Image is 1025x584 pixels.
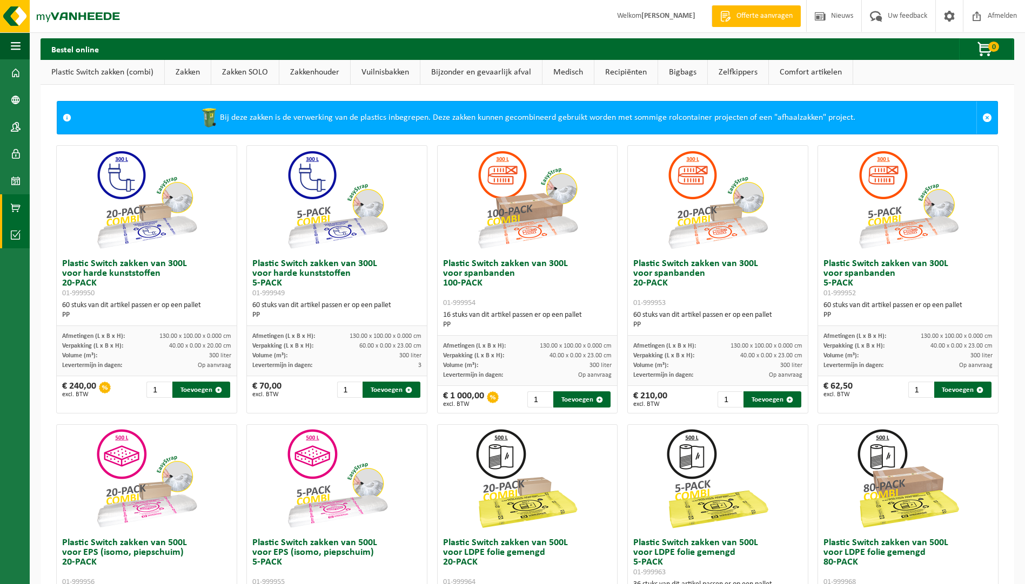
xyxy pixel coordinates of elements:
strong: [PERSON_NAME] [641,12,695,20]
img: 01-999949 [283,146,391,254]
span: 130.00 x 100.00 x 0.000 cm [540,343,612,349]
span: Afmetingen (L x B x H): [633,343,696,349]
img: 01-999955 [283,425,391,533]
span: Verpakking (L x B x H): [823,343,885,349]
span: excl. BTW [823,391,853,398]
div: Bij deze zakken is de verwerking van de plastics inbegrepen. Deze zakken kunnen gecombineerd gebr... [77,101,976,134]
span: 01-999949 [252,289,285,297]
button: Toevoegen [934,382,991,398]
span: 130.00 x 100.00 x 0.000 cm [350,333,421,339]
span: Afmetingen (L x B x H): [252,333,315,339]
span: 01-999950 [62,289,95,297]
div: PP [633,320,802,330]
span: 300 liter [780,362,802,369]
span: 130.00 x 100.00 x 0.000 cm [921,333,993,339]
span: Op aanvraag [769,372,802,378]
span: excl. BTW [633,401,667,408]
button: Toevoegen [363,382,420,398]
span: Afmetingen (L x B x H): [823,333,886,339]
span: Volume (m³): [443,362,478,369]
span: 40.00 x 0.00 x 23.00 cm [740,352,802,359]
div: 60 stuks van dit artikel passen er op een pallet [823,301,993,320]
button: Toevoegen [553,391,611,408]
span: Volume (m³): [252,352,287,359]
span: 130.00 x 100.00 x 0.000 cm [159,333,231,339]
span: Verpakking (L x B x H): [633,352,694,359]
img: 01-999963 [664,425,772,533]
img: 01-999952 [854,146,962,254]
h3: Plastic Switch zakken van 300L voor harde kunststoffen 5-PACK [252,259,421,298]
span: excl. BTW [443,401,484,408]
div: PP [443,320,612,330]
img: 01-999953 [664,146,772,254]
span: Op aanvraag [959,362,993,369]
span: Levertermijn in dagen: [823,362,883,369]
a: Zakkenhouder [279,60,350,85]
div: 60 stuks van dit artikel passen er op een pallet [252,301,421,320]
span: Levertermijn in dagen: [633,372,693,378]
span: 60.00 x 0.00 x 23.00 cm [359,343,421,349]
span: Op aanvraag [198,362,231,369]
h3: Plastic Switch zakken van 300L voor harde kunststoffen 20-PACK [62,259,231,298]
span: Levertermijn in dagen: [252,362,312,369]
span: 40.00 x 0.00 x 20.00 cm [169,343,231,349]
div: € 210,00 [633,391,667,408]
span: Offerte aanvragen [734,11,795,22]
span: 01-999952 [823,289,856,297]
input: 1 [718,391,742,408]
button: 0 [959,38,1013,60]
a: Medisch [542,60,594,85]
div: € 70,00 [252,382,282,398]
span: Afmetingen (L x B x H): [62,333,125,339]
h3: Plastic Switch zakken van 500L voor LDPE folie gemengd 5-PACK [633,538,802,577]
span: Verpakking (L x B x H): [252,343,313,349]
span: 300 liter [589,362,612,369]
img: 01-999964 [473,425,581,533]
img: 01-999954 [473,146,581,254]
img: 01-999956 [92,425,200,533]
div: 60 stuks van dit artikel passen er op een pallet [62,301,231,320]
a: Recipiënten [594,60,658,85]
span: 0 [988,42,999,52]
div: PP [252,310,421,320]
span: 01-999953 [633,299,666,307]
input: 1 [908,382,933,398]
span: excl. BTW [62,391,96,398]
div: 60 stuks van dit artikel passen er op een pallet [633,310,802,330]
span: Volume (m³): [633,362,668,369]
div: 16 stuks van dit artikel passen er op een pallet [443,310,612,330]
h3: Plastic Switch zakken van 300L voor spanbanden 5-PACK [823,259,993,298]
input: 1 [146,382,171,398]
span: 300 liter [209,352,231,359]
a: Offerte aanvragen [712,5,801,27]
span: Afmetingen (L x B x H): [443,343,506,349]
button: Toevoegen [743,391,801,408]
a: Zakken [165,60,211,85]
div: PP [823,310,993,320]
img: WB-0240-HPE-GN-50.png [198,107,220,128]
a: Sluit melding [976,101,997,134]
span: Volume (m³): [62,352,97,359]
div: PP [62,310,231,320]
div: € 1 000,00 [443,391,484,408]
img: 01-999968 [854,425,962,533]
img: 01-999950 [92,146,200,254]
span: 40.00 x 0.00 x 23.00 cm [550,352,612,359]
div: € 62,50 [823,382,853,398]
a: Zakken SOLO [211,60,279,85]
a: Vuilnisbakken [351,60,420,85]
h3: Plastic Switch zakken van 300L voor spanbanden 100-PACK [443,259,612,308]
span: 130.00 x 100.00 x 0.000 cm [731,343,802,349]
h2: Bestel online [41,38,110,59]
span: 3 [418,362,421,369]
span: Levertermijn in dagen: [443,372,503,378]
span: 300 liter [970,352,993,359]
a: Comfort artikelen [769,60,853,85]
a: Plastic Switch zakken (combi) [41,60,164,85]
span: Verpakking (L x B x H): [62,343,123,349]
button: Toevoegen [172,382,230,398]
div: € 240,00 [62,382,96,398]
a: Bigbags [658,60,707,85]
a: Bijzonder en gevaarlijk afval [420,60,542,85]
input: 1 [527,391,552,408]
